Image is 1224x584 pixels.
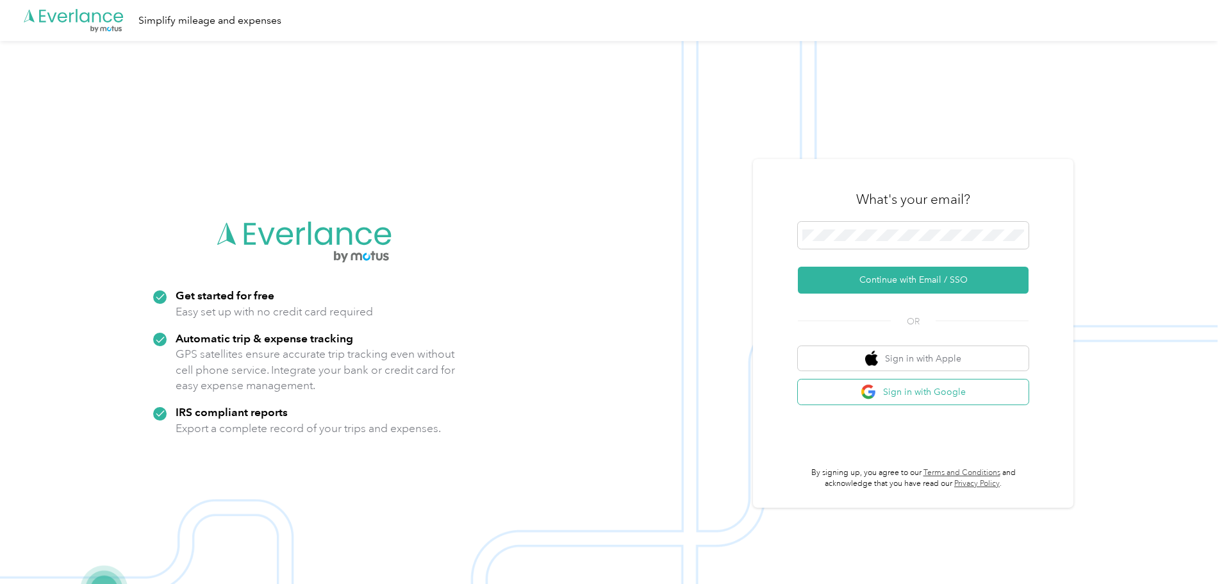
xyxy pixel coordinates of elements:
[798,346,1029,371] button: apple logoSign in with Apple
[861,384,877,400] img: google logo
[176,304,373,320] p: Easy set up with no credit card required
[798,267,1029,294] button: Continue with Email / SSO
[798,380,1029,405] button: google logoSign in with Google
[798,467,1029,490] p: By signing up, you agree to our and acknowledge that you have read our .
[176,331,353,345] strong: Automatic trip & expense tracking
[856,190,970,208] h3: What's your email?
[891,315,936,328] span: OR
[923,468,1000,478] a: Terms and Conditions
[176,346,456,394] p: GPS satellites ensure accurate trip tracking even without cell phone service. Integrate your bank...
[138,13,281,29] div: Simplify mileage and expenses
[176,288,274,302] strong: Get started for free
[954,479,1000,488] a: Privacy Policy
[865,351,878,367] img: apple logo
[176,405,288,419] strong: IRS compliant reports
[176,421,441,437] p: Export a complete record of your trips and expenses.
